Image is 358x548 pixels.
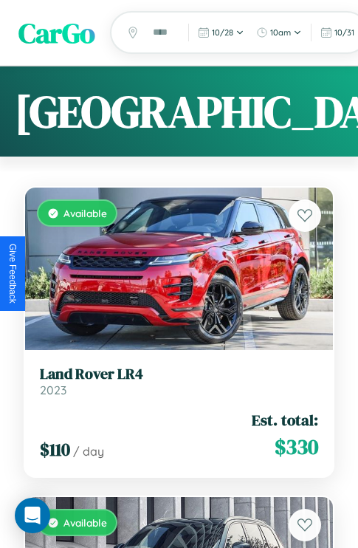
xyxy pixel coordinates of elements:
span: Available [63,516,107,529]
span: 10am [270,27,291,38]
button: 10/28 [193,24,249,41]
span: Est. total: [252,409,318,431]
span: 2023 [40,383,66,397]
span: / day [73,444,104,459]
a: Land Rover LR42023 [40,365,318,397]
span: $ 110 [40,437,70,462]
span: Available [63,207,107,219]
span: 10 / 31 [334,27,354,38]
div: Open Intercom Messenger [15,498,50,533]
div: Give Feedback [7,244,18,304]
span: $ 330 [275,432,318,462]
button: 10am [252,24,306,41]
h3: Land Rover LR4 [40,365,318,383]
span: 10 / 28 [212,27,233,38]
span: CarGo [18,13,95,52]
